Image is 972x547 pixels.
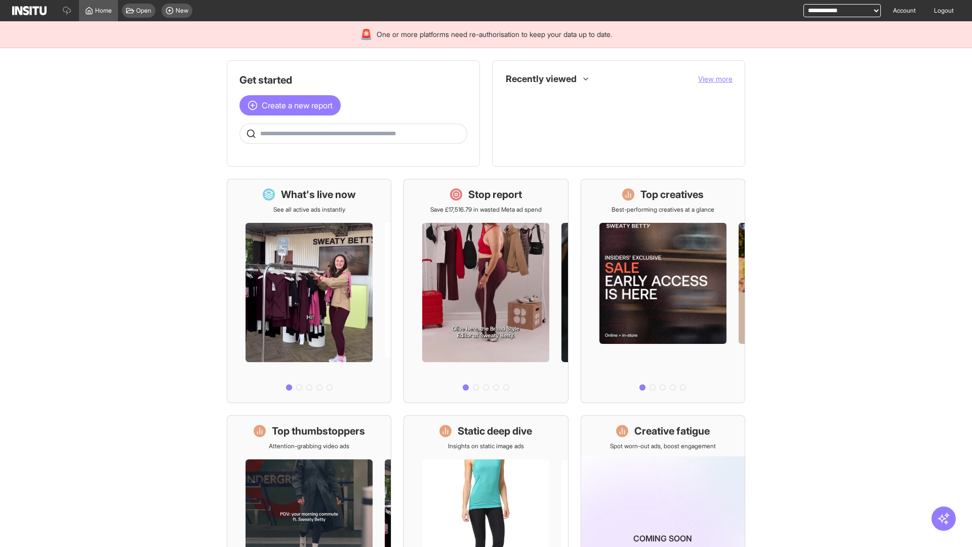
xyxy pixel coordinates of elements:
span: New [176,7,188,15]
h1: Get started [239,73,467,87]
button: Create a new report [239,95,341,115]
span: Open [136,7,151,15]
span: One or more platforms need re-authorisation to keep your data up to date. [377,29,612,40]
button: View more [698,74,733,84]
span: View more [698,74,733,83]
a: Top creativesBest-performing creatives at a glance [581,179,745,403]
h1: Top thumbstoppers [272,424,365,438]
h1: What's live now [281,187,356,202]
p: Best-performing creatives at a glance [612,206,714,214]
p: Attention-grabbing video ads [269,442,349,450]
p: Insights on static image ads [448,442,524,450]
a: Stop reportSave £17,516.79 in wasted Meta ad spend [403,179,568,403]
p: See all active ads instantly [273,206,345,214]
div: 🚨 [360,27,373,42]
p: Save £17,516.79 in wasted Meta ad spend [430,206,542,214]
h1: Static deep dive [458,424,532,438]
a: What's live nowSee all active ads instantly [227,179,391,403]
h1: Top creatives [640,187,704,202]
span: Create a new report [262,99,333,111]
span: Home [95,7,112,15]
img: Logo [12,6,47,15]
h1: Stop report [468,187,522,202]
